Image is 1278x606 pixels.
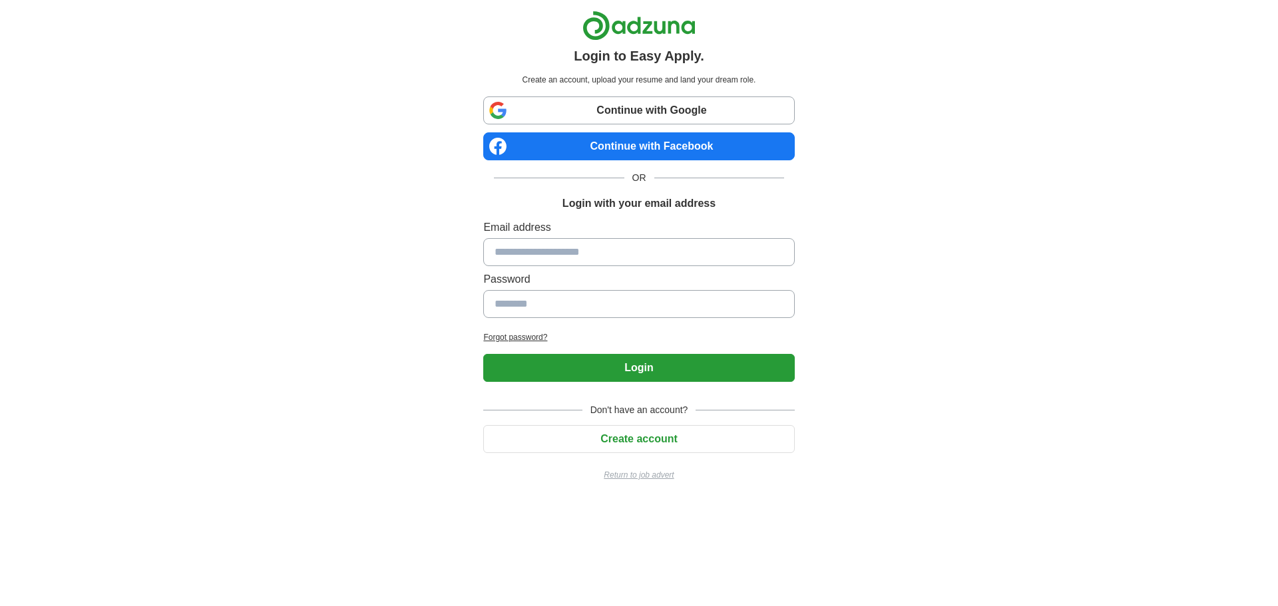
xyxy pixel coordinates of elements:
[483,425,794,453] button: Create account
[582,403,696,417] span: Don't have an account?
[483,271,794,287] label: Password
[483,354,794,382] button: Login
[483,220,794,235] label: Email address
[483,469,794,481] a: Return to job advert
[582,11,696,41] img: Adzuna logo
[574,46,704,66] h1: Login to Easy Apply.
[483,96,794,124] a: Continue with Google
[562,196,716,212] h1: Login with your email address
[624,171,654,185] span: OR
[486,74,791,86] p: Create an account, upload your resume and land your dream role.
[483,433,794,444] a: Create account
[483,132,794,160] a: Continue with Facebook
[483,331,794,343] a: Forgot password?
